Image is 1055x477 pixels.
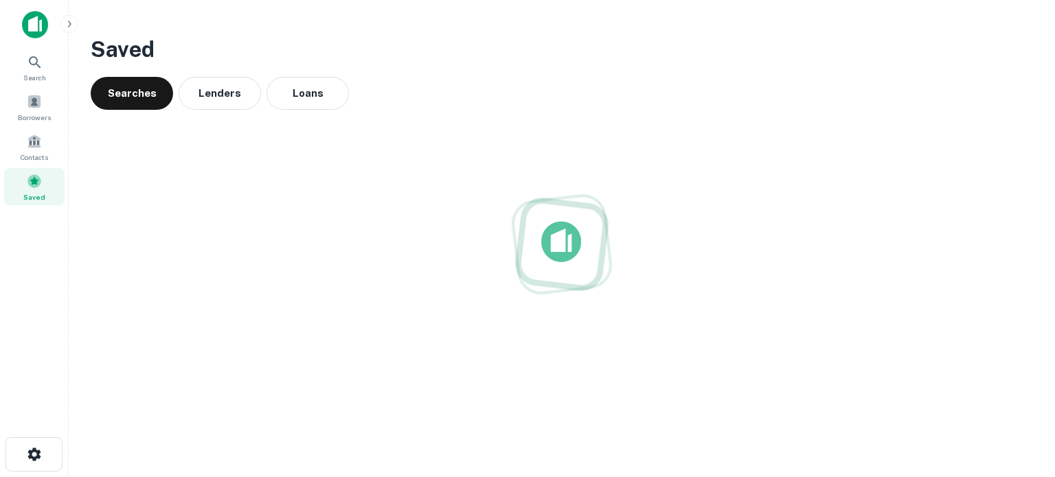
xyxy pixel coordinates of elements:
[179,77,261,110] button: Lenders
[21,152,48,163] span: Contacts
[4,168,65,205] a: Saved
[4,128,65,165] a: Contacts
[91,33,1033,66] h3: Saved
[91,77,173,110] button: Searches
[23,191,45,202] span: Saved
[22,11,48,38] img: capitalize-icon.png
[986,367,1055,433] iframe: Chat Widget
[4,89,65,126] a: Borrowers
[266,77,349,110] button: Loans
[4,49,65,86] a: Search
[18,112,51,123] span: Borrowers
[23,72,46,83] span: Search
